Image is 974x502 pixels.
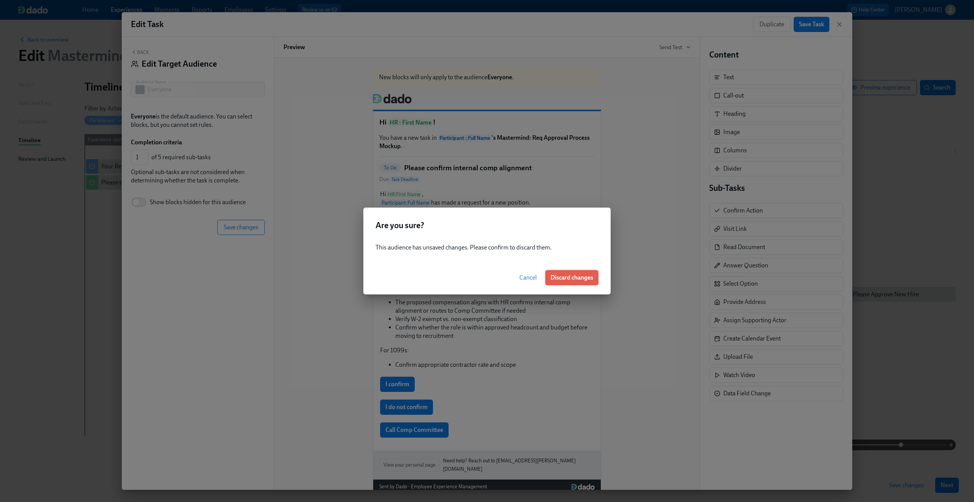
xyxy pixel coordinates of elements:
[376,220,598,231] h2: Are you sure?
[514,270,542,285] button: Cancel
[545,270,598,285] button: Discard changes
[519,274,537,281] span: Cancel
[363,237,611,261] div: This audience has unsaved changes. Please confirm to discard them.
[551,274,593,281] span: Discard changes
